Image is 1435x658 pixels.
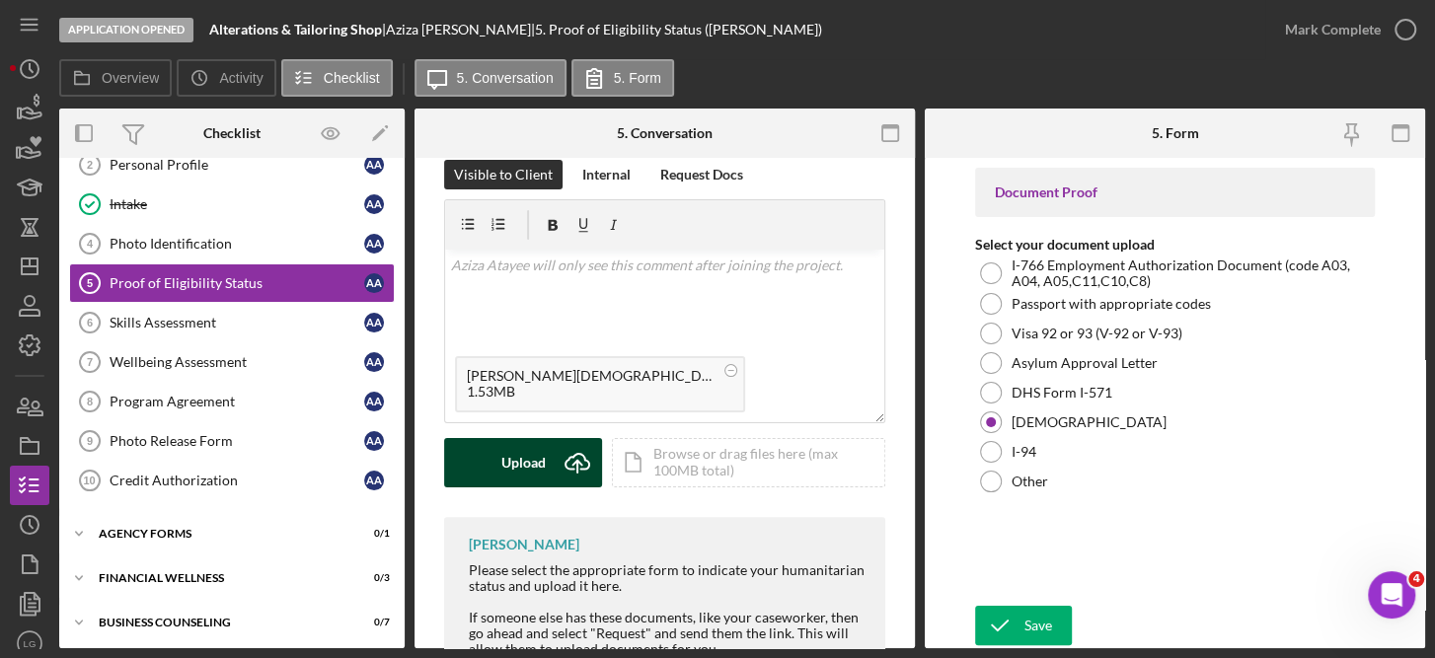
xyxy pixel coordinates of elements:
[69,145,395,184] a: 2Personal ProfileAA
[660,160,743,189] div: Request Docs
[444,438,602,487] button: Upload
[99,572,340,584] div: Financial Wellness
[995,184,1356,200] div: Document Proof
[1012,444,1036,460] label: I-94
[110,157,364,173] div: Personal Profile
[87,435,93,447] tspan: 9
[69,382,395,421] a: 8Program AgreementAA
[1012,257,1371,289] label: I-766 Employment Authorization Document (code A03, A04, A05,C11,C10,C8)
[1012,296,1211,312] label: Passport with appropriate codes
[69,342,395,382] a: 7Wellbeing AssessmentAA
[59,18,193,42] div: Application Opened
[1012,355,1158,371] label: Asylum Approval Letter
[110,196,364,212] div: Intake
[99,528,340,540] div: Agency Forms
[110,433,364,449] div: Photo Release Form
[444,160,563,189] button: Visible to Client
[83,475,95,486] tspan: 10
[467,384,714,400] div: 1.53MB
[354,528,390,540] div: 0 / 1
[69,461,395,500] a: 10Credit AuthorizationAA
[571,59,674,97] button: 5. Form
[87,317,93,329] tspan: 6
[1012,326,1182,341] label: Visa 92 or 93 (V-92 or V-93)
[1012,385,1112,401] label: DHS Form I-571
[87,356,93,368] tspan: 7
[364,431,384,451] div: A A
[324,70,380,86] label: Checklist
[59,59,172,97] button: Overview
[69,184,395,224] a: IntakeAA
[203,125,261,141] div: Checklist
[110,394,364,409] div: Program Agreement
[364,471,384,490] div: A A
[469,537,579,552] div: [PERSON_NAME]
[535,22,822,37] div: 5. Proof of Eligibility Status ([PERSON_NAME])
[110,473,364,488] div: Credit Authorization
[69,263,395,303] a: 5Proof of Eligibility StatusAA
[209,21,382,37] b: Alterations & Tailoring Shop
[354,617,390,628] div: 0 / 7
[364,352,384,372] div: A A
[1012,414,1167,430] label: [DEMOGRAPHIC_DATA]
[1024,606,1052,645] div: Save
[87,159,93,171] tspan: 2
[209,22,386,37] div: |
[364,194,384,214] div: A A
[1265,10,1425,49] button: Mark Complete
[177,59,275,97] button: Activity
[87,396,93,407] tspan: 8
[354,572,390,584] div: 0 / 3
[1408,571,1424,587] span: 4
[582,160,631,189] div: Internal
[467,368,714,384] div: [PERSON_NAME][DEMOGRAPHIC_DATA].jpg
[110,315,364,330] div: Skills Assessment
[69,224,395,263] a: 4Photo IdentificationAA
[99,617,340,628] div: Business Counseling
[415,59,566,97] button: 5. Conversation
[364,155,384,175] div: A A
[364,273,384,293] div: A A
[69,421,395,461] a: 9Photo Release FormAA
[102,70,159,86] label: Overview
[110,236,364,252] div: Photo Identification
[457,70,554,86] label: 5. Conversation
[1012,474,1048,489] label: Other
[364,313,384,332] div: A A
[24,638,37,649] text: LG
[1152,125,1199,141] div: 5. Form
[650,160,753,189] button: Request Docs
[617,125,713,141] div: 5. Conversation
[975,606,1072,645] button: Save
[87,277,93,289] tspan: 5
[386,22,535,37] div: Aziza [PERSON_NAME] |
[364,392,384,411] div: A A
[572,160,641,189] button: Internal
[110,354,364,370] div: Wellbeing Assessment
[1285,10,1381,49] div: Mark Complete
[110,275,364,291] div: Proof of Eligibility Status
[614,70,661,86] label: 5. Form
[454,160,553,189] div: Visible to Client
[501,438,546,487] div: Upload
[87,238,94,250] tspan: 4
[219,70,263,86] label: Activity
[364,234,384,254] div: A A
[469,562,866,594] div: Please select the appropriate form to indicate your humanitarian status and upload it here.
[281,59,393,97] button: Checklist
[69,303,395,342] a: 6Skills AssessmentAA
[1368,571,1415,619] iframe: Intercom live chat
[975,237,1376,253] div: Select your document upload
